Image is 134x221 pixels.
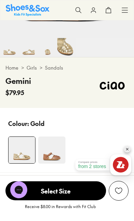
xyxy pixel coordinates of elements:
iframe: Gorgias live chat messenger [7,179,31,201]
img: SNS_Logo_Responsive.svg [6,4,49,16]
p: Receive $8.00 in Rewards with Fit Club [25,203,96,216]
h4: Gemini [5,75,31,87]
img: 7-561635_1 [57,38,76,57]
a: Girls [27,64,37,71]
span: $79.95 [5,88,24,97]
button: Add to Wishlist [109,181,129,201]
a: Sandals [45,64,63,71]
a: Home [5,64,18,71]
img: 5-561633_1 [19,38,38,57]
img: 6-561634_1 [38,38,57,57]
img: 4-561632_1 [9,137,35,163]
p: Gold [30,119,45,128]
a: Shoes & Sox [6,4,49,16]
button: Select Size [5,181,106,201]
div: > > [5,64,129,71]
img: 4-561636_1 [38,136,65,164]
span: Select Size [5,181,106,200]
p: Colour: [8,119,29,128]
img: Vendor logo [96,75,129,96]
